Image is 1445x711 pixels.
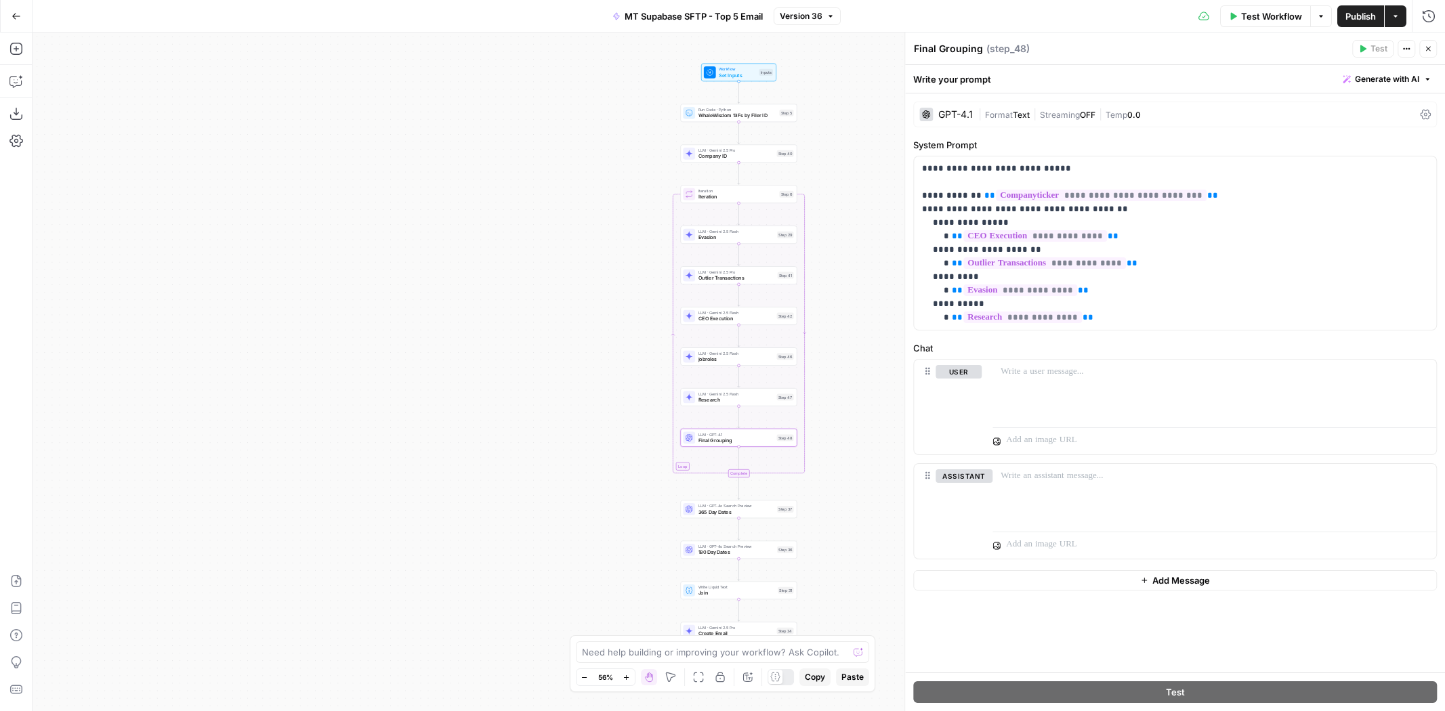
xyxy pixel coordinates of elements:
[738,81,740,104] g: Edge from start to step_5
[936,365,982,379] button: user
[680,104,797,122] div: Run Code · PythonWhaleWisdom 13Fs by Filer IDStep 5
[805,671,825,683] span: Copy
[680,388,797,406] div: LLM · Gemini 2.5 FlashResearchStep 47
[738,243,740,265] g: Edge from step_29 to step_41
[738,477,740,500] g: Edge from step_6-iteration-end to step_37
[738,518,740,540] g: Edge from step_37 to step_36
[698,309,774,316] span: LLM · Gemini 2.5 Flash
[738,599,740,622] g: Edge from step_31 to step_34
[738,406,740,428] g: Edge from step_47 to step_48
[698,234,774,241] span: Evasion
[738,284,740,306] g: Edge from step_41 to step_42
[698,188,776,194] span: Iteration
[698,584,775,590] span: Write Liquid Text
[698,431,774,437] span: LLM · GPT-4.1
[604,5,771,27] button: MT Supabase SFTP - Top 5 Email
[777,546,793,553] div: Step 36
[680,541,797,559] div: LLM · GPT-4o Search Preview180 Day DatesStep 36
[1106,110,1127,120] span: Temp
[799,668,831,686] button: Copy
[698,193,776,200] span: Iteration
[836,668,869,686] button: Paste
[1127,110,1141,120] span: 0.0
[1370,43,1387,55] span: Test
[738,365,740,387] g: Edge from step_46 to step_47
[738,122,740,144] g: Edge from step_5 to step_40
[914,464,982,559] div: assistant
[841,671,864,683] span: Paste
[698,437,774,444] span: Final Grouping
[728,469,750,477] div: Complete
[680,429,797,447] div: LLM · GPT-4.1Final GroupingStep 48
[680,266,797,284] div: LLM · Gemini 2.5 ProOutlier TransactionsStep 41
[759,69,773,76] div: Inputs
[777,313,794,320] div: Step 42
[719,71,756,79] span: Set Inputs
[738,324,740,347] g: Edge from step_42 to step_46
[905,65,1445,93] div: Write your prompt
[1345,9,1376,23] span: Publish
[698,508,774,515] span: 365 Day Dates
[913,570,1437,590] button: Add Message
[698,543,774,549] span: LLM · GPT-4o Search Preview
[914,42,983,56] textarea: Final Grouping
[777,353,794,360] div: Step 46
[777,232,793,238] div: Step 29
[698,112,776,119] span: WhaleWisdom 13Fs by Filer ID
[985,110,1013,120] span: Format
[777,434,794,441] div: Step 48
[698,152,774,160] span: Company ID
[913,138,1437,152] label: System Prompt
[698,396,774,404] span: Research
[698,106,776,112] span: Run Code · Python
[680,469,797,477] div: Complete
[698,630,774,637] span: Create Email
[780,10,822,22] span: Version 36
[680,185,797,203] div: LoopIterationIterationStep 6
[698,147,774,153] span: LLM · Gemini 2.5 Pro
[680,144,797,163] div: LLM · Gemini 2.5 ProCompany IDStep 40
[777,628,794,634] div: Step 34
[1030,107,1040,121] span: |
[680,622,797,640] div: LLM · Gemini 2.5 ProCreate EmailStep 34
[777,150,794,157] div: Step 40
[1337,5,1384,27] button: Publish
[698,350,774,356] span: LLM · Gemini 2.5 Flash
[779,110,793,116] div: Step 5
[1166,685,1185,699] span: Test
[698,355,774,363] span: jobroles
[698,391,774,397] span: LLM · Gemini 2.5 Flash
[1220,5,1310,27] button: Test Workflow
[1241,9,1302,23] span: Test Workflow
[738,559,740,581] g: Edge from step_36 to step_31
[598,672,613,683] span: 56%
[1013,110,1030,120] span: Text
[680,64,797,82] div: WorkflowSet InputsInputs
[680,225,797,244] div: LLM · Gemini 2.5 FlashEvasionStep 29
[698,624,774,630] span: LLM · Gemini 2.5 Pro
[1095,107,1106,121] span: |
[698,315,774,322] span: CEO Execution
[1337,70,1437,88] button: Generate with AI
[1152,574,1210,587] span: Add Message
[680,347,797,366] div: LLM · Gemini 2.5 FlashjobrolesStep 46
[698,269,775,275] span: LLM · Gemini 2.5 Pro
[1355,73,1419,85] span: Generate with AI
[778,587,793,594] div: Step 31
[680,307,797,325] div: LLM · Gemini 2.5 FlashCEO ExecutionStep 42
[913,341,1437,355] label: Chat
[719,66,756,72] span: Workflow
[986,42,1030,56] span: ( step_48 )
[938,110,973,119] div: GPT-4.1
[625,9,763,23] span: MT Supabase SFTP - Top 5 Email
[1080,110,1095,120] span: OFF
[914,360,982,454] div: user
[777,506,793,513] div: Step 37
[774,7,841,25] button: Version 36
[936,469,992,483] button: assistant
[738,203,740,225] g: Edge from step_6 to step_29
[698,502,774,509] span: LLM · GPT-4o Search Preview
[1040,110,1080,120] span: Streaming
[738,163,740,185] g: Edge from step_40 to step_6
[777,393,794,400] div: Step 47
